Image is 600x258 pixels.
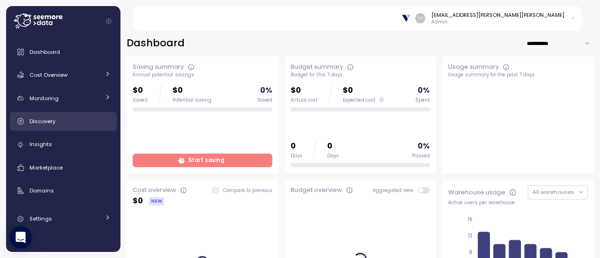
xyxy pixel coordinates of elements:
a: Insights [10,135,117,154]
div: Usage summary [448,62,499,72]
div: NEW [149,197,164,206]
p: $0 [172,84,211,97]
div: Warehouse usage [448,188,505,197]
a: Marketplace [10,158,117,177]
tspan: 12 [468,233,472,239]
div: Active users per warehouse [448,199,588,206]
p: 0 [327,140,339,153]
h2: Dashboard [127,37,185,50]
span: Discovery [30,118,55,125]
img: 499001cd1bdc1216dde1ec8c15af40e6 [415,13,425,23]
button: All warehouses [528,185,588,199]
p: 0 [291,140,302,153]
span: Expected cost [343,97,375,103]
div: Spent [415,97,430,103]
span: Domains [30,187,54,194]
span: Cost Overview [30,71,67,79]
p: 0 % [418,84,430,97]
div: Actual cost [291,97,318,103]
div: Saved [133,97,148,103]
tspan: 16 [467,216,472,222]
div: Potential saving [172,97,211,103]
div: Saving summary [133,62,184,72]
a: Settings [10,209,117,228]
div: Budget for this 7 days [291,72,430,78]
a: Monitoring [10,89,117,108]
span: Monitoring [30,95,59,102]
p: 0 % [260,84,272,97]
button: Collapse navigation [103,18,114,25]
span: Dashboard [30,48,60,56]
p: Admin [431,19,564,25]
a: Domains [10,181,117,200]
tspan: 8 [469,249,472,255]
div: [EMAIL_ADDRESS][PERSON_NAME][PERSON_NAME] [431,11,564,19]
p: $0 [291,84,318,97]
a: Start saving [133,154,272,167]
div: Passed [412,153,430,159]
a: Discovery [10,112,117,131]
span: Insights [30,140,52,148]
p: $ 0 [133,195,143,207]
div: Saved [257,97,272,103]
span: All warehouses [532,188,574,196]
p: 0 % [418,140,430,153]
div: Days [291,153,302,159]
div: Annual potential savings [133,72,272,78]
div: Budget overview [291,185,342,195]
div: Usage summary for the past 7 days [448,72,588,78]
span: Marketplace [30,164,63,171]
div: Open Intercom Messenger [9,226,32,249]
p: Compare to previous [223,187,272,194]
img: 66701683c6d4cd7db1da4f8d.PNG [401,13,411,23]
p: $0 [133,84,148,97]
a: Dashboard [10,43,117,61]
span: Settings [30,215,52,222]
span: Aggregated view [373,187,418,193]
div: Days [327,153,339,159]
a: Cost Overview [10,66,117,84]
div: Cost overview [133,185,176,195]
span: Start saving [188,154,224,167]
p: $0 [343,84,384,97]
div: Budget summary [291,62,343,72]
